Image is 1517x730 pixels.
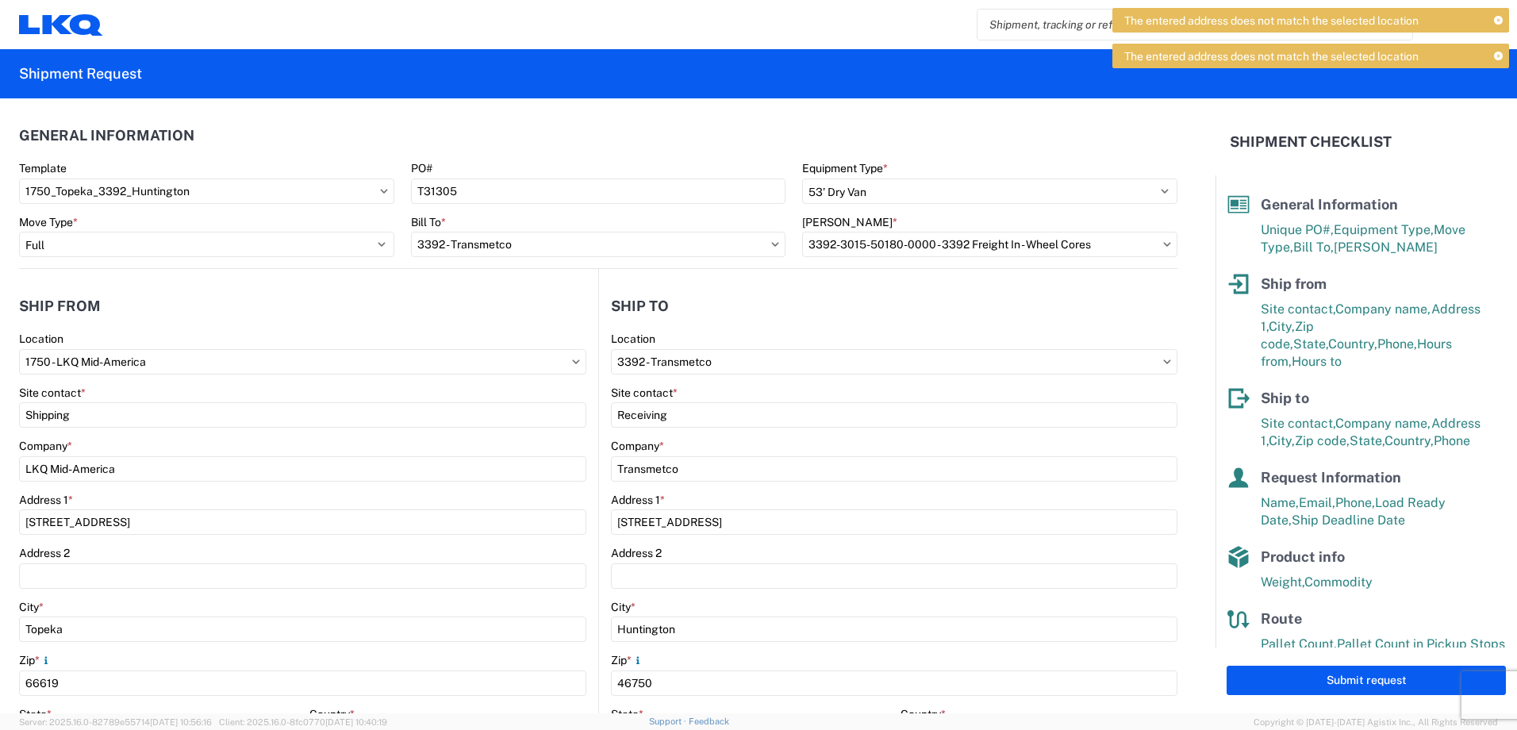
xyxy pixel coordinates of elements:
[19,386,86,400] label: Site contact
[1293,336,1328,352] span: State,
[649,717,689,726] a: Support
[802,232,1177,257] input: Select
[19,64,142,83] h2: Shipment Request
[1269,319,1295,334] span: City,
[901,707,946,721] label: Country
[611,439,664,453] label: Company
[1328,336,1377,352] span: Country,
[1261,196,1398,213] span: General Information
[1377,336,1417,352] span: Phone,
[1385,433,1434,448] span: Country,
[150,717,212,727] span: [DATE] 10:56:16
[1261,222,1334,237] span: Unique PO#,
[1335,495,1375,510] span: Phone,
[1261,495,1299,510] span: Name,
[411,232,786,257] input: Select
[1124,13,1419,28] span: The entered address does not match the selected location
[19,717,212,727] span: Server: 2025.16.0-82789e55714
[611,653,644,667] label: Zip
[1334,222,1434,237] span: Equipment Type,
[1261,610,1302,627] span: Route
[977,10,1388,40] input: Shipment, tracking or reference number
[689,717,729,726] a: Feedback
[1295,433,1350,448] span: Zip code,
[325,717,387,727] span: [DATE] 10:40:19
[1261,548,1345,565] span: Product info
[611,332,655,346] label: Location
[19,349,586,375] input: Select
[611,707,643,721] label: State
[19,215,78,229] label: Move Type
[1304,574,1373,590] span: Commodity
[1292,513,1405,528] span: Ship Deadline Date
[611,493,665,507] label: Address 1
[309,707,355,721] label: Country
[1254,715,1498,729] span: Copyright © [DATE]-[DATE] Agistix Inc., All Rights Reserved
[1434,433,1470,448] span: Phone
[1261,416,1335,431] span: Site contact,
[19,179,394,204] input: Select
[1334,240,1438,255] span: [PERSON_NAME]
[611,386,678,400] label: Site contact
[19,439,72,453] label: Company
[611,600,636,614] label: City
[611,349,1177,375] input: Select
[1261,275,1327,292] span: Ship from
[802,215,897,229] label: [PERSON_NAME]
[1292,354,1342,369] span: Hours to
[1230,133,1392,152] h2: Shipment Checklist
[802,161,888,175] label: Equipment Type
[1261,390,1309,406] span: Ship to
[1299,495,1335,510] span: Email,
[19,653,52,667] label: Zip
[1261,636,1505,669] span: Pallet Count in Pickup Stops equals Pallet Count in delivery stops
[19,332,63,346] label: Location
[1293,240,1334,255] span: Bill To,
[411,215,446,229] label: Bill To
[1261,636,1337,651] span: Pallet Count,
[1124,49,1419,63] span: The entered address does not match the selected location
[1227,666,1506,695] button: Submit request
[19,707,52,721] label: State
[19,600,44,614] label: City
[1335,302,1431,317] span: Company name,
[1335,416,1431,431] span: Company name,
[1261,302,1335,317] span: Site contact,
[19,298,101,314] h2: Ship from
[1269,433,1295,448] span: City,
[1261,574,1304,590] span: Weight,
[1350,433,1385,448] span: State,
[19,546,70,560] label: Address 2
[611,298,669,314] h2: Ship to
[219,717,387,727] span: Client: 2025.16.0-8fc0770
[19,493,73,507] label: Address 1
[1261,469,1401,486] span: Request Information
[411,161,432,175] label: PO#
[19,161,67,175] label: Template
[19,128,194,144] h2: General Information
[611,546,662,560] label: Address 2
